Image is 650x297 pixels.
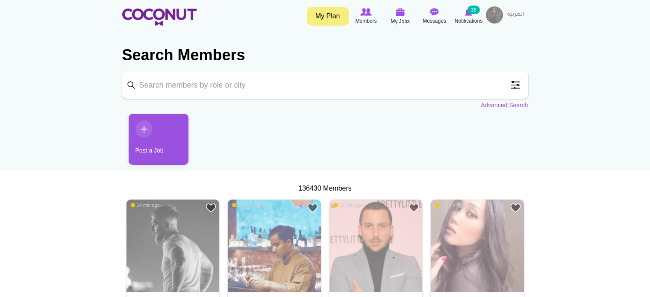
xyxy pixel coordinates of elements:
input: Search members by role or city [122,71,528,99]
img: Browse Members [360,8,371,16]
img: Home [122,9,197,26]
li: 1 / 1 [122,114,182,171]
a: العربية [503,6,528,24]
small: 35 [468,6,479,14]
span: 41 min ago [435,202,464,208]
a: Add to Favourites [510,203,521,213]
a: Post a Job [129,114,188,165]
span: 14 min ago [131,202,160,208]
span: Messages [423,17,446,25]
img: My Jobs [396,8,405,16]
a: Add to Favourites [307,203,318,213]
div: 136430 Members [122,184,528,194]
h2: Search Members [122,45,528,65]
span: Notifications [455,17,482,25]
a: Advanced Search [481,101,528,109]
a: Add to Favourites [409,203,419,213]
span: Members [355,17,376,25]
img: Messages [430,8,439,16]
span: My Jobs [391,17,410,26]
a: Browse Members Members [349,6,383,26]
span: 18 min ago [232,202,261,208]
a: My Plan [307,7,349,26]
a: Add to Favourites [206,203,216,213]
a: Notifications Notifications 35 [452,6,486,26]
a: My Jobs My Jobs [383,6,418,26]
img: Notifications [465,8,472,16]
a: Messages Messages [418,6,452,26]
span: 11 min ago [334,202,363,208]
